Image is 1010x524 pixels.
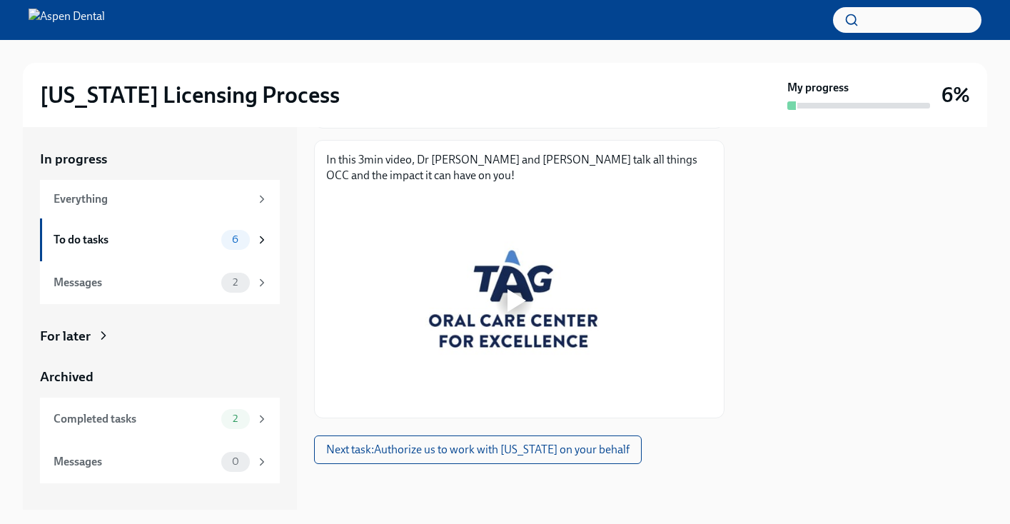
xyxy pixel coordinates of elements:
[40,398,280,440] a: Completed tasks2
[40,180,280,218] a: Everything
[40,150,280,168] a: In progress
[326,443,630,457] span: Next task : Authorize us to work with [US_STATE] on your behalf
[787,80,849,96] strong: My progress
[326,152,712,183] p: In this 3min video, Dr [PERSON_NAME] and [PERSON_NAME] talk all things OCC and the impact it can ...
[314,435,642,464] button: Next task:Authorize us to work with [US_STATE] on your behalf
[40,261,280,304] a: Messages2
[40,327,91,346] div: For later
[54,454,216,470] div: Messages
[54,191,250,207] div: Everything
[223,234,247,245] span: 6
[224,413,246,424] span: 2
[223,456,248,467] span: 0
[40,81,340,109] h2: [US_STATE] Licensing Process
[54,232,216,248] div: To do tasks
[54,275,216,291] div: Messages
[224,277,246,288] span: 2
[40,368,280,386] a: Archived
[40,218,280,261] a: To do tasks6
[40,327,280,346] a: For later
[29,9,105,31] img: Aspen Dental
[941,82,970,108] h3: 6%
[40,440,280,483] a: Messages0
[54,411,216,427] div: Completed tasks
